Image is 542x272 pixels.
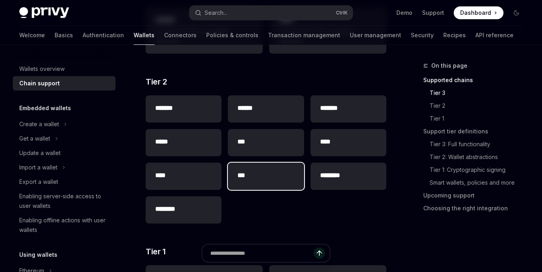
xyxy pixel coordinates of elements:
[430,87,529,99] a: Tier 3
[19,7,69,18] img: dark logo
[205,8,227,18] div: Search...
[350,26,401,45] a: User management
[430,151,529,163] a: Tier 2: Wallet abstractions
[19,103,71,113] h5: Embedded wallets
[13,62,116,76] a: Wallets overview
[268,26,340,45] a: Transaction management
[430,138,529,151] a: Tier 3: Full functionality
[430,176,529,189] a: Smart wallets, policies and more
[19,163,57,172] div: Import a wallet
[423,125,529,138] a: Support tier definitions
[431,61,467,71] span: On this page
[423,202,529,215] a: Choosing the right integration
[83,26,124,45] a: Authentication
[443,26,466,45] a: Recipes
[13,146,116,160] a: Update a wallet
[422,9,444,17] a: Support
[314,248,325,259] button: Send message
[189,6,353,20] button: Search...CtrlK
[134,26,154,45] a: Wallets
[430,99,529,112] a: Tier 2
[19,177,58,187] div: Export a wallet
[396,9,412,17] a: Demo
[454,6,503,19] a: Dashboard
[411,26,434,45] a: Security
[19,79,60,88] div: Chain support
[19,250,57,260] h5: Using wallets
[164,26,197,45] a: Connectors
[13,175,116,189] a: Export a wallet
[19,26,45,45] a: Welcome
[430,112,529,125] a: Tier 1
[475,26,514,45] a: API reference
[510,6,523,19] button: Toggle dark mode
[13,213,116,237] a: Enabling offline actions with user wallets
[19,134,50,143] div: Get a wallet
[19,191,111,211] div: Enabling server-side access to user wallets
[206,26,258,45] a: Policies & controls
[430,163,529,176] a: Tier 1: Cryptographic signing
[19,148,61,158] div: Update a wallet
[19,64,65,74] div: Wallets overview
[13,76,116,91] a: Chain support
[13,189,116,213] a: Enabling server-side access to user wallets
[55,26,73,45] a: Basics
[423,74,529,87] a: Supported chains
[336,10,348,16] span: Ctrl K
[460,9,491,17] span: Dashboard
[19,119,59,129] div: Create a wallet
[146,76,167,87] span: Tier 2
[423,189,529,202] a: Upcoming support
[19,216,111,235] div: Enabling offline actions with user wallets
